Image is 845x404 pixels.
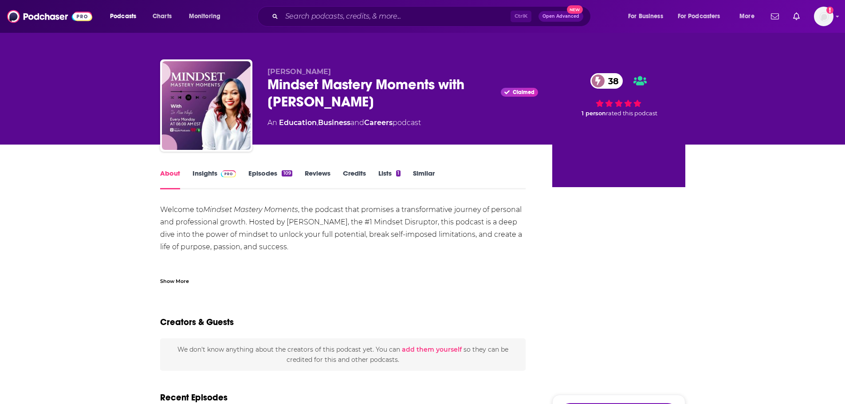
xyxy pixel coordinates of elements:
h2: Recent Episodes [160,392,228,403]
span: For Podcasters [678,10,720,23]
a: Show notifications dropdown [767,9,782,24]
span: Monitoring [189,10,220,23]
a: Show notifications dropdown [790,9,803,24]
img: Mindset Mastery Moments with Dr. Alisa Whyte [162,61,251,150]
a: Episodes109 [248,169,292,189]
span: Ctrl K [511,11,531,22]
a: Careers [364,118,393,127]
a: Lists1 [378,169,401,189]
div: An podcast [267,118,421,128]
span: Claimed [513,90,535,94]
input: Search podcasts, credits, & more... [282,9,511,24]
em: Mindset Mastery Moments [203,205,298,214]
a: Similar [413,169,435,189]
span: and [350,118,364,127]
button: Open AdvancedNew [538,11,583,22]
img: Podchaser Pro [221,170,236,177]
span: Logged in as PTEPR25 [814,7,833,26]
div: 1 [396,170,401,177]
span: 38 [599,73,623,89]
h2: Creators & Guests [160,317,234,328]
button: Show profile menu [814,7,833,26]
a: InsightsPodchaser Pro [193,169,236,189]
svg: Add a profile image [826,7,833,14]
span: New [567,5,583,14]
span: Open Advanced [542,14,579,19]
span: 1 person [582,110,606,117]
div: 109 [282,170,292,177]
button: open menu [183,9,232,24]
span: We don't know anything about the creators of this podcast yet . You can so they can be credited f... [177,345,508,363]
a: Business [318,118,350,127]
a: Credits [343,169,366,189]
button: open menu [672,9,733,24]
div: 38 1 personrated this podcast [552,67,685,122]
button: open menu [622,9,674,24]
button: add them yourself [402,346,462,353]
span: , [317,118,318,127]
span: For Business [628,10,663,23]
span: Podcasts [110,10,136,23]
div: Search podcasts, credits, & more... [266,6,599,27]
button: open menu [104,9,148,24]
a: Charts [147,9,177,24]
a: 38 [590,73,623,89]
span: Charts [153,10,172,23]
span: rated this podcast [606,110,657,117]
img: User Profile [814,7,833,26]
button: open menu [733,9,766,24]
span: More [739,10,755,23]
a: Reviews [305,169,330,189]
img: Podchaser - Follow, Share and Rate Podcasts [7,8,92,25]
a: About [160,169,180,189]
span: [PERSON_NAME] [267,67,331,76]
a: Education [279,118,317,127]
